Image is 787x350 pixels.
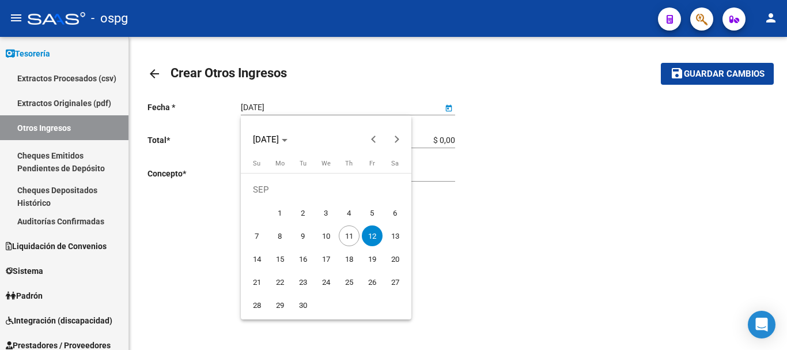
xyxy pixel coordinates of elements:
button: September 20, 2025 [384,247,407,270]
span: 30 [293,295,313,315]
span: Sa [391,160,399,167]
span: 24 [316,272,336,292]
button: September 26, 2025 [361,270,384,293]
button: September 25, 2025 [338,270,361,293]
span: 13 [385,225,406,246]
button: September 19, 2025 [361,247,384,270]
span: Fr [369,160,375,167]
span: Su [253,160,260,167]
span: Tu [300,160,307,167]
button: September 3, 2025 [315,201,338,224]
button: September 10, 2025 [315,224,338,247]
button: September 24, 2025 [315,270,338,293]
button: September 30, 2025 [292,293,315,317]
div: Open Intercom Messenger [748,311,775,338]
span: Mo [275,160,285,167]
button: September 17, 2025 [315,247,338,270]
button: September 9, 2025 [292,224,315,247]
button: September 5, 2025 [361,201,384,224]
button: September 4, 2025 [338,201,361,224]
button: Choose month and year [248,129,292,150]
button: September 1, 2025 [268,201,292,224]
button: September 29, 2025 [268,293,292,317]
span: 5 [362,202,383,223]
span: 2 [293,202,313,223]
span: We [321,160,331,167]
span: 27 [385,272,406,292]
button: September 12, 2025 [361,224,384,247]
span: 25 [339,272,360,292]
span: 19 [362,249,383,269]
span: [DATE] [253,134,279,145]
span: 20 [385,249,406,269]
button: September 6, 2025 [384,201,407,224]
span: 1 [270,202,290,223]
span: 11 [339,225,360,246]
span: 23 [293,272,313,292]
span: 6 [385,202,406,223]
button: September 16, 2025 [292,247,315,270]
button: September 14, 2025 [245,247,268,270]
span: 7 [247,225,267,246]
span: 15 [270,249,290,269]
span: 18 [339,249,360,269]
button: September 23, 2025 [292,270,315,293]
span: 28 [247,295,267,315]
button: Next month [385,128,408,151]
span: 21 [247,272,267,292]
button: September 15, 2025 [268,247,292,270]
button: September 22, 2025 [268,270,292,293]
button: September 27, 2025 [384,270,407,293]
button: September 8, 2025 [268,224,292,247]
span: 22 [270,272,290,292]
td: SEP [245,178,407,201]
button: September 13, 2025 [384,224,407,247]
button: September 28, 2025 [245,293,268,317]
span: 17 [316,249,336,269]
span: 26 [362,272,383,292]
button: September 21, 2025 [245,270,268,293]
span: 4 [339,202,360,223]
span: 10 [316,225,336,246]
span: 3 [316,202,336,223]
button: September 2, 2025 [292,201,315,224]
button: Previous month [362,128,385,151]
span: 12 [362,225,383,246]
span: 8 [270,225,290,246]
button: September 18, 2025 [338,247,361,270]
span: 29 [270,295,290,315]
span: 16 [293,249,313,269]
span: Th [345,160,353,167]
span: 14 [247,249,267,269]
button: September 11, 2025 [338,224,361,247]
button: September 7, 2025 [245,224,268,247]
span: 9 [293,225,313,246]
